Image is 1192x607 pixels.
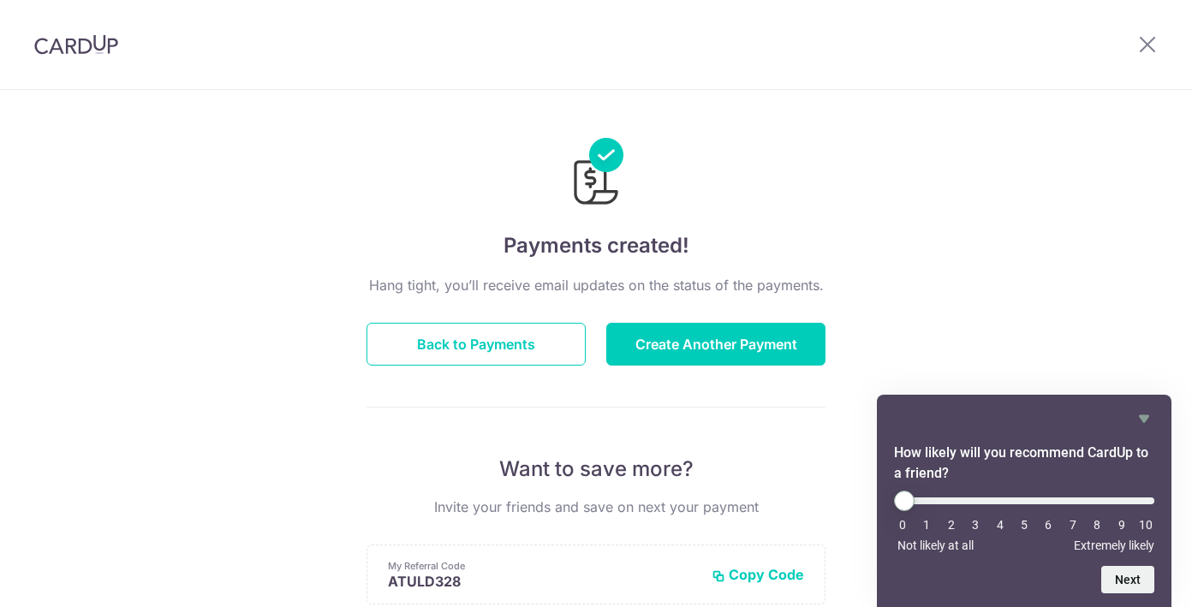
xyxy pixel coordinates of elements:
[1113,518,1130,532] li: 9
[388,573,698,590] p: ATULD328
[367,230,825,261] h4: Payments created!
[388,559,698,573] p: My Referral Code
[943,518,960,532] li: 2
[367,497,825,517] p: Invite your friends and save on next your payment
[1134,408,1154,429] button: Hide survey
[1088,518,1106,532] li: 8
[367,323,586,366] button: Back to Payments
[367,455,825,483] p: Want to save more?
[34,34,118,55] img: CardUp
[1040,518,1057,532] li: 6
[967,518,984,532] li: 3
[992,518,1009,532] li: 4
[1074,539,1154,552] span: Extremely likely
[1137,518,1154,532] li: 10
[894,518,911,532] li: 0
[606,323,825,366] button: Create Another Payment
[1101,566,1154,593] button: Next question
[712,566,804,583] button: Copy Code
[897,539,974,552] span: Not likely at all
[918,518,935,532] li: 1
[367,275,825,295] p: Hang tight, you’ll receive email updates on the status of the payments.
[1064,518,1082,532] li: 7
[1016,518,1033,532] li: 5
[569,138,623,210] img: Payments
[894,443,1154,484] h2: How likely will you recommend CardUp to a friend? Select an option from 0 to 10, with 0 being Not...
[894,408,1154,593] div: How likely will you recommend CardUp to a friend? Select an option from 0 to 10, with 0 being Not...
[894,491,1154,552] div: How likely will you recommend CardUp to a friend? Select an option from 0 to 10, with 0 being Not...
